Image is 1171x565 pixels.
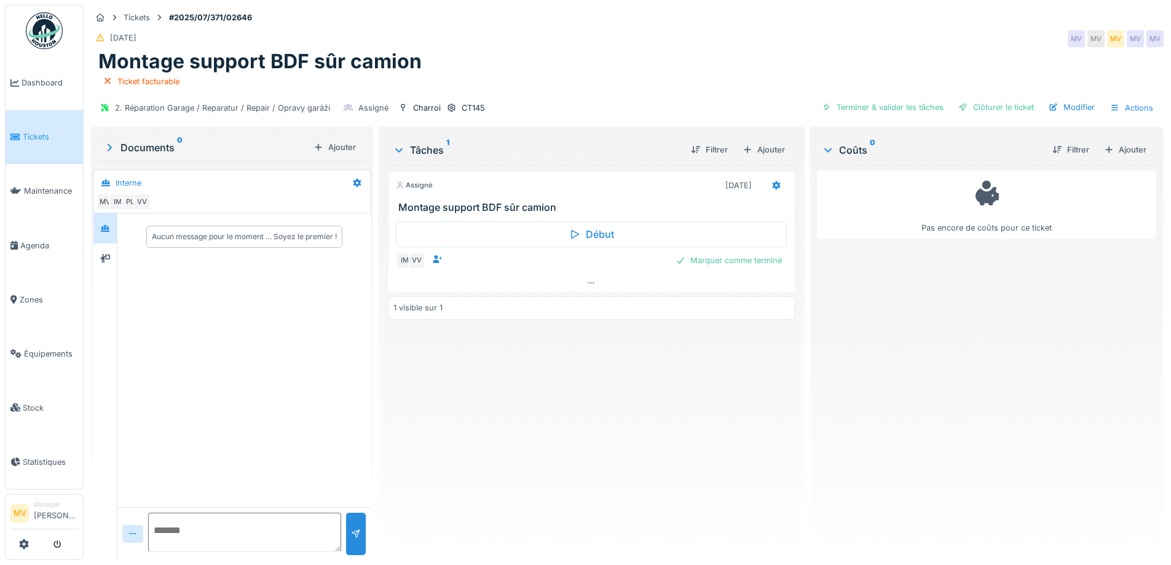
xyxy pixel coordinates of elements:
span: Dashboard [22,77,78,89]
div: Coûts [822,143,1043,157]
div: Ticket facturable [117,76,179,87]
a: Équipements [6,326,83,381]
h3: Montage support BDF sûr camion [398,202,789,213]
span: Tickets [23,131,78,143]
div: MV [1087,30,1105,47]
div: MV [97,193,114,210]
span: Équipements [24,348,78,360]
sup: 0 [177,140,183,155]
a: Stock [6,381,83,435]
div: Pas encore de coûts pour ce ticket [825,176,1148,234]
div: IM [396,252,413,269]
span: Maintenance [24,185,78,197]
img: Badge_color-CXgf-gQk.svg [26,12,63,49]
div: Tâches [393,143,680,157]
span: Statistiques [23,456,78,468]
div: Marquer comme terminé [671,252,787,269]
div: MV [1068,30,1085,47]
div: Début [396,221,786,247]
div: Ajouter [309,139,361,156]
sup: 0 [870,143,875,157]
div: CT145 [462,102,485,114]
a: Dashboard [6,56,83,110]
li: [PERSON_NAME] [34,500,78,526]
div: Filtrer [1047,141,1094,158]
div: Ajouter [738,141,790,158]
a: Tickets [6,110,83,164]
div: PL [121,193,138,210]
div: Filtrer [686,141,733,158]
div: Interne [116,177,141,189]
div: Aucun message pour le moment … Soyez le premier ! [152,231,337,242]
div: Terminer & valider les tâches [817,99,948,116]
div: Ajouter [1099,141,1151,158]
div: Charroi [413,102,441,114]
li: MV [10,504,29,523]
div: Tickets [124,12,150,23]
div: Assigné [396,180,433,191]
div: Manager [34,500,78,509]
div: 1 visible sur 1 [393,302,443,314]
div: MV [1107,30,1124,47]
a: MV Manager[PERSON_NAME] [10,500,78,529]
a: Statistiques [6,435,83,489]
div: Modifier [1044,99,1100,116]
div: VV [133,193,151,210]
div: Clôturer le ticket [953,99,1039,116]
span: Zones [20,294,78,306]
h1: Montage support BDF sûr camion [98,50,422,73]
div: Actions [1105,99,1159,117]
strong: #2025/07/371/02646 [164,12,257,23]
div: Assigné [358,102,388,114]
span: Stock [23,402,78,414]
a: Zones [6,272,83,326]
div: VV [408,252,425,269]
div: [DATE] [110,32,136,44]
a: Agenda [6,218,83,272]
div: MV [1127,30,1144,47]
div: [DATE] [725,180,752,191]
div: Documents [103,140,309,155]
div: IM [109,193,126,210]
a: Maintenance [6,164,83,218]
div: MV [1146,30,1164,47]
sup: 1 [446,143,449,157]
span: Agenda [20,240,78,251]
div: 2. Réparation Garage / Reparatur / Repair / Opravy garáží [115,102,330,114]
